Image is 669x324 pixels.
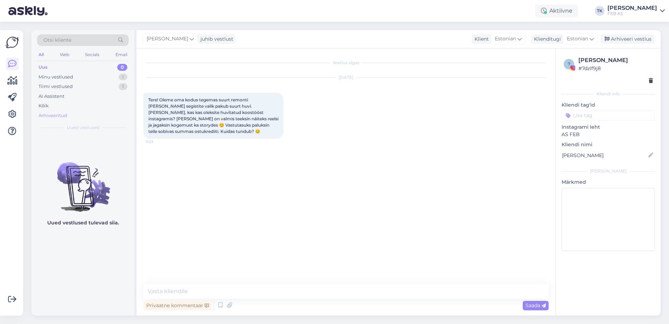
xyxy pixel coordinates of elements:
div: 1 [119,83,127,90]
span: [PERSON_NAME] [147,35,188,43]
div: Web [58,50,71,59]
span: Saada [526,302,546,309]
p: Kliendi tag'id [562,101,655,109]
div: [PERSON_NAME] [607,5,657,11]
div: Uus [38,64,48,71]
p: Instagrami leht [562,123,655,131]
div: Arhiveeri vestlus [600,34,654,44]
div: All [37,50,45,59]
div: [PERSON_NAME] [578,56,653,65]
div: 1 [119,74,127,81]
div: [DATE] [143,74,549,81]
span: 11:23 [146,139,172,144]
div: Minu vestlused [38,74,73,81]
span: Estonian [567,35,588,43]
p: Märkmed [562,178,655,186]
div: TK [595,6,605,16]
div: Klient [472,35,489,43]
input: Lisa nimi [562,151,647,159]
img: No chats [31,150,134,213]
div: Kliendi info [562,91,655,97]
img: Askly Logo [6,36,19,49]
div: Privaatne kommentaar [143,301,212,310]
div: Tiimi vestlused [38,83,73,90]
div: FEB AS [607,11,657,16]
div: Kõik [38,102,49,109]
div: AI Assistent [38,93,64,100]
input: Lisa tag [562,110,655,121]
span: Tere! Oleme oma kodus tegemas suurt remonti [PERSON_NAME] segistite valik pakub suurt huvi. [PERS... [148,97,280,134]
div: Socials [84,50,101,59]
span: Estonian [495,35,516,43]
div: # 7dzlf9j8 [578,65,653,72]
div: Aktiivne [535,5,578,17]
div: juhib vestlust [198,35,233,43]
span: Uued vestlused [67,124,99,131]
p: AS FEB [562,131,655,138]
div: Klienditugi [531,35,561,43]
span: Otsi kliente [43,36,71,44]
div: Arhiveeritud [38,112,67,119]
div: Email [114,50,129,59]
p: Uued vestlused tulevad siia. [47,219,119,227]
div: Vestlus algas [143,60,549,66]
span: 7 [568,61,570,67]
div: [PERSON_NAME] [562,168,655,174]
div: 0 [117,64,127,71]
p: Kliendi nimi [562,141,655,148]
a: [PERSON_NAME]FEB AS [607,5,665,16]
